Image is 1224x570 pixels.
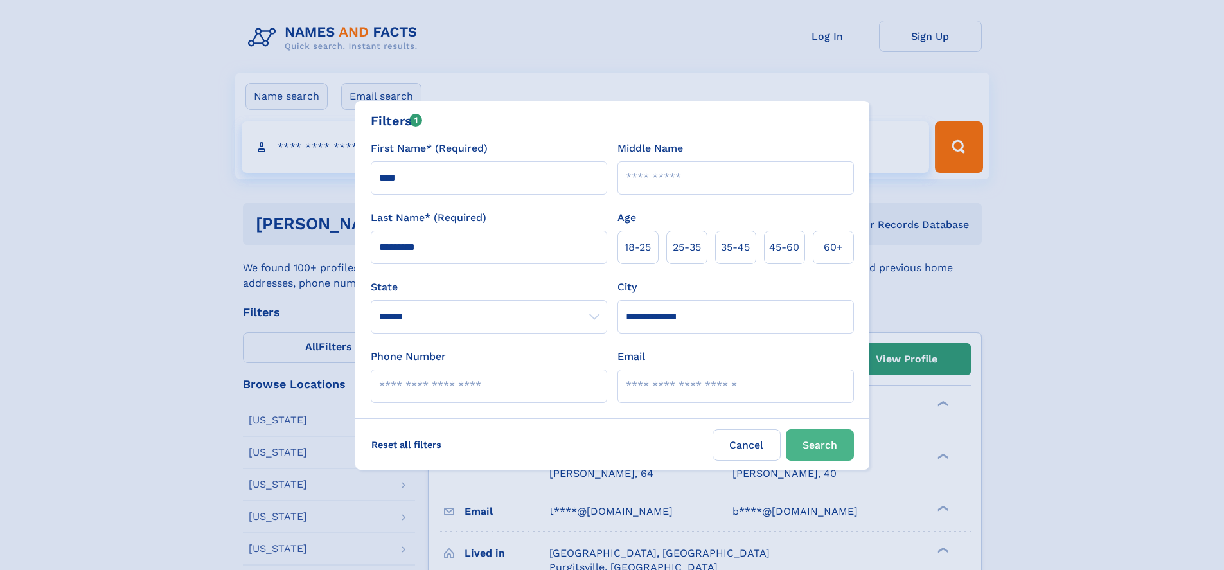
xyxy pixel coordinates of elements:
span: 18‑25 [625,240,651,255]
div: Filters [371,111,423,130]
label: Email [617,349,645,364]
button: Search [786,429,854,461]
span: 25‑35 [673,240,701,255]
span: 60+ [824,240,843,255]
label: Cancel [713,429,781,461]
label: Phone Number [371,349,446,364]
label: Middle Name [617,141,683,156]
label: Last Name* (Required) [371,210,486,226]
label: Reset all filters [363,429,450,460]
label: City [617,280,637,295]
span: 35‑45 [721,240,750,255]
label: Age [617,210,636,226]
label: First Name* (Required) [371,141,488,156]
label: State [371,280,607,295]
span: 45‑60 [769,240,799,255]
